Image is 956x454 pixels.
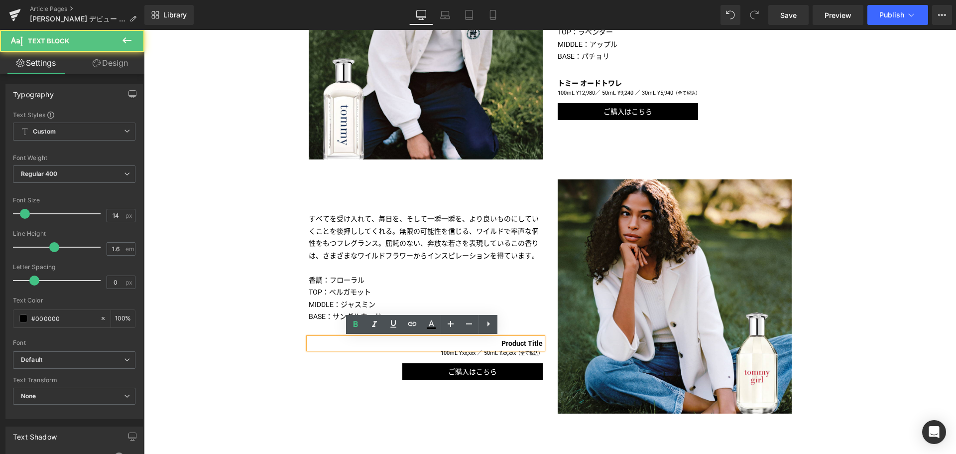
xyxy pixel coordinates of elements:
span: em [125,246,134,252]
div: Text Transform [13,377,135,384]
a: New Library [144,5,194,25]
p: 100mL ¥xx,xxx ／ 50mL ¥xx,xxx [165,319,399,328]
a: Laptop [433,5,457,25]
b: None [21,392,36,400]
p: 100mL ¥12,980 [414,59,648,68]
a: Tablet [457,5,481,25]
span: ご購入はこちら [460,78,508,86]
p: TOP：ベルガモット [165,256,399,269]
b: Regular 400 [21,170,58,177]
div: Font Size [13,197,135,204]
div: Text Color [13,297,135,304]
a: Preview [813,5,863,25]
a: ご購入はこちら [414,73,554,91]
button: Undo [720,5,740,25]
button: More [932,5,952,25]
span: ご購入はこちら [304,338,353,346]
a: Desktop [409,5,433,25]
a: Mobile [481,5,505,25]
i: Default [21,356,42,364]
p: すべてを受け入れて、毎日を、そして一瞬一瞬を、より良いものにしていくことを後押ししてくれる。無限の可能性を信じる、ワイルドで率直な個性をもつフレグランス。屈託のない、奔放な若さを表現しているこの... [165,183,399,244]
div: Text Styles [13,111,135,119]
p: BASE：パチョリ [414,20,648,33]
b: Custom [33,128,56,136]
p: MIDDLE：ジャスミン [165,269,399,281]
div: Line Height [13,230,135,237]
span: px [125,212,134,219]
input: Color [31,313,95,324]
span: Library [163,10,187,19]
div: % [111,310,135,327]
span: Publish [879,11,904,19]
div: Open Intercom Messenger [922,420,946,444]
div: Font Weight [13,154,135,161]
span: [PERSON_NAME] デビュー ニュース [30,15,125,23]
span: Save [780,10,797,20]
b: トミー オードトワレ [414,49,478,57]
span: px [125,279,134,286]
p: BASE：サンダルウッド [165,281,399,293]
button: Publish [867,5,928,25]
div: Font [13,339,135,346]
div: Typography [13,85,54,99]
p: 香調：フローラル [165,244,399,257]
a: Design [74,52,146,74]
button: Redo [744,5,764,25]
div: Text Shadow [13,427,57,441]
span: Text Block [28,37,69,45]
span: ／ 50mL ¥9,240 ／ 30mL ¥5,940 [451,60,529,66]
div: Letter Spacing [13,264,135,271]
b: Product Title [358,309,399,317]
span: （全て税込） [529,61,556,66]
span: （全て税込） [372,321,399,326]
span: Preview [825,10,851,20]
a: Article Pages [30,5,144,13]
a: ご購入はこちら [258,333,399,351]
